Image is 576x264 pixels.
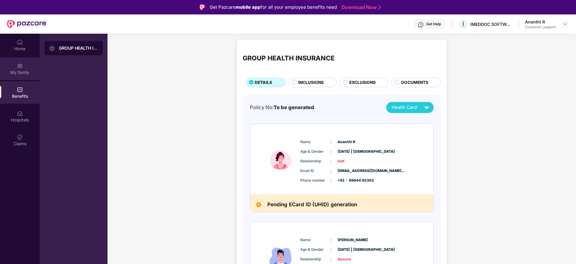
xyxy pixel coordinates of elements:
[250,103,314,111] div: Policy No:
[338,178,368,183] span: +91 - 99944 92303
[421,102,432,113] img: svg+xml;base64,PHN2ZyB4bWxucz0iaHR0cDovL3d3dy53My5vcmcvMjAwMC9zdmciIHZpZXdCb3g9IjAgMCAyNCAyNCIgd2...
[330,149,332,155] span: :
[263,130,299,189] img: icon
[338,149,368,155] span: [DATE] | [DEMOGRAPHIC_DATA]
[267,200,357,209] h2: Pending ECard ID (UHID) generation
[338,158,368,164] span: Self
[274,104,314,110] span: To be generated
[338,256,368,262] span: Spouse
[330,139,332,146] span: :
[338,247,368,253] span: [DATE] | [DEMOGRAPHIC_DATA]
[298,79,324,86] span: INCLUSIONS
[525,25,556,29] div: Customer_support
[338,139,368,145] span: Ananthi R
[255,79,272,86] span: DETAILS
[300,149,330,155] span: Age & Gender
[300,158,330,164] span: Relationship
[338,168,368,174] span: [EMAIL_ADDRESS][DOMAIN_NAME]...
[330,237,332,243] span: :
[525,19,556,25] div: Ananthi R
[17,63,23,69] img: svg+xml;base64,PHN2ZyB3aWR0aD0iMjAiIGhlaWdodD0iMjAiIHZpZXdCb3g9IjAgMCAyMCAyMCIgZmlsbD0ibm9uZSIgeG...
[330,168,332,174] span: :
[17,87,23,93] img: svg+xml;base64,PHN2ZyBpZD0iQmVuZWZpdHMiIHhtbG5zPSJodHRwOi8vd3d3LnczLm9yZy8yMDAwL3N2ZyIgd2lkdGg9Ij...
[386,102,434,113] button: Health Card
[300,168,330,174] span: Email ID
[49,45,55,51] img: svg+xml;base64,PHN2ZyB3aWR0aD0iMjAiIGhlaWdodD0iMjAiIHZpZXdCb3g9IjAgMCAyMCAyMCIgZmlsbD0ibm9uZSIgeG...
[199,4,205,10] img: Logo
[426,22,441,26] div: Get Help
[17,39,23,45] img: svg+xml;base64,PHN2ZyBpZD0iSG9tZSIgeG1sbnM9Imh0dHA6Ly93d3cudzMub3JnLzIwMDAvc3ZnIiB3aWR0aD0iMjAiIG...
[300,178,330,183] span: Phone number
[401,79,428,86] span: DOCUMENTS
[563,22,568,26] img: svg+xml;base64,PHN2ZyBpZD0iRHJvcGRvd24tMzJ4MzIiIHhtbG5zPSJodHRwOi8vd3d3LnczLm9yZy8yMDAwL3N2ZyIgd2...
[300,237,330,243] span: Name
[378,4,381,11] img: Stroke
[330,256,332,262] span: :
[17,110,23,116] img: svg+xml;base64,PHN2ZyBpZD0iSG9zcGl0YWxzIiB4bWxucz0iaHR0cDovL3d3dy53My5vcmcvMjAwMC9zdmciIHdpZHRoPS...
[330,177,332,184] span: :
[243,53,335,63] div: GROUP HEALTH INSURANCE
[7,20,46,28] img: New Pazcare Logo
[330,158,332,165] span: :
[300,139,330,145] span: Name
[300,247,330,253] span: Age & Gender
[341,4,379,11] a: Download Now
[59,45,98,51] div: GROUP HEALTH INSURANCE
[236,4,261,10] strong: mobile app
[462,20,464,28] span: I
[392,104,417,111] span: Health Card
[330,246,332,253] span: :
[349,79,376,86] span: EXCLUSIONS
[17,134,23,140] img: svg+xml;base64,PHN2ZyBpZD0iQ2xhaW0iIHhtbG5zPSJodHRwOi8vd3d3LnczLm9yZy8yMDAwL3N2ZyIgd2lkdGg9IjIwIi...
[418,22,424,28] img: svg+xml;base64,PHN2ZyBpZD0iSGVscC0zMngzMiIgeG1sbnM9Imh0dHA6Ly93d3cudzMub3JnLzIwMDAvc3ZnIiB3aWR0aD...
[338,237,368,243] span: [PERSON_NAME]
[300,256,330,262] span: Relationship
[256,202,261,207] img: Pending
[210,4,337,11] div: Get Pazcare for all your employee benefits need
[470,21,512,27] div: IMEDDOC SOFTWARE INDIA PRIVATE LIMITED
